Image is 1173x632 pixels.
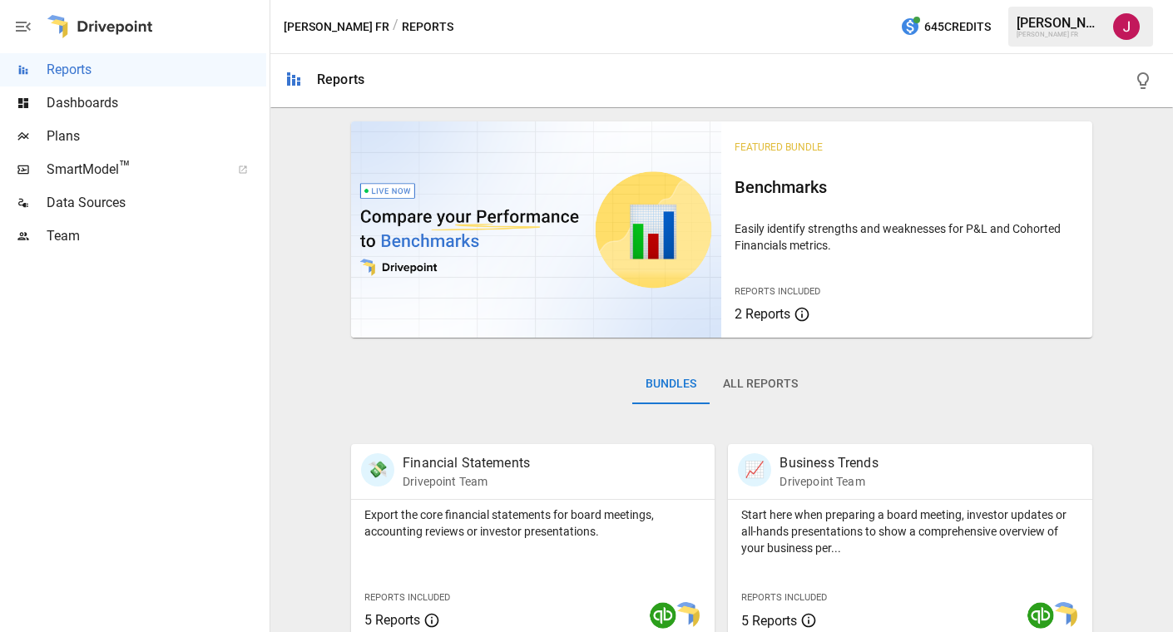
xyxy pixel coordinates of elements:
span: 5 Reports [364,612,420,628]
span: Reports Included [364,592,450,603]
span: Featured Bundle [735,141,823,153]
button: Jennifer Osman [1103,3,1150,50]
div: 💸 [361,453,394,486]
span: Dashboards [47,93,266,113]
div: [PERSON_NAME] FR [1017,31,1103,38]
p: Business Trends [780,453,878,473]
p: Export the core financial statements for board meetings, accounting reviews or investor presentat... [364,506,701,540]
img: quickbooks [1027,602,1054,629]
span: SmartModel [47,160,220,180]
p: Easily identify strengths and weaknesses for P&L and Cohorted Financials metrics. [735,220,1078,254]
span: Reports Included [741,592,827,603]
span: Data Sources [47,193,266,213]
span: Reports [47,60,266,80]
div: Reports [317,72,364,87]
div: [PERSON_NAME] [1017,15,1103,31]
p: Financial Statements [403,453,530,473]
span: ™ [119,157,131,178]
button: Bundles [632,364,710,404]
p: Drivepoint Team [403,473,530,490]
p: Start here when preparing a board meeting, investor updates or all-hands presentations to show a ... [741,506,1078,556]
h6: Benchmarks [735,174,1078,200]
span: Team [47,226,266,246]
p: Drivepoint Team [780,473,878,490]
button: [PERSON_NAME] FR [284,17,389,37]
span: Plans [47,126,266,146]
button: 645Credits [893,12,997,42]
div: 📈 [738,453,771,486]
img: video thumbnail [351,121,721,338]
img: smart model [1051,602,1077,629]
span: Reports Included [735,286,820,297]
span: 2 Reports [735,306,790,322]
img: smart model [673,602,700,629]
button: All Reports [710,364,811,404]
img: quickbooks [650,602,676,629]
div: / [393,17,398,37]
span: 5 Reports [741,613,797,629]
span: 645 Credits [924,17,991,37]
img: Jennifer Osman [1113,13,1140,40]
